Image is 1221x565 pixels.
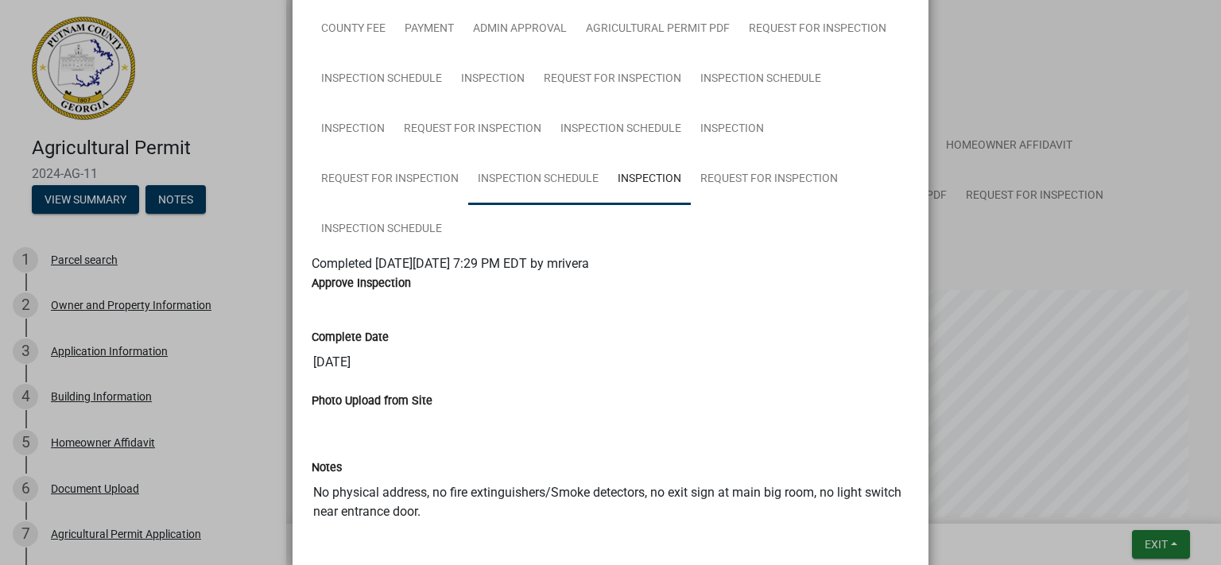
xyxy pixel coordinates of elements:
[691,104,773,155] a: Inspection
[312,278,411,289] label: Approve Inspection
[468,154,608,205] a: Inspection Schedule
[312,104,394,155] a: Inspection
[691,154,847,205] a: Request for Inspection
[551,104,691,155] a: Inspection Schedule
[691,54,831,105] a: Inspection Schedule
[312,54,452,105] a: Inspection Schedule
[395,4,463,55] a: Payment
[394,104,551,155] a: Request for Inspection
[739,4,896,55] a: Request for Inspection
[312,332,389,343] label: Complete Date
[312,256,589,271] span: Completed [DATE][DATE] 7:29 PM EDT by mrivera
[463,4,576,55] a: Admin Approval
[576,4,739,55] a: Agricultural Permit PDF
[312,154,468,205] a: Request for Inspection
[312,396,432,407] label: Photo Upload from Site
[534,54,691,105] a: Request for Inspection
[312,4,395,55] a: County Fee
[312,204,452,255] a: Inspection Schedule
[452,54,534,105] a: Inspection
[608,154,691,205] a: Inspection
[312,462,342,474] label: Notes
